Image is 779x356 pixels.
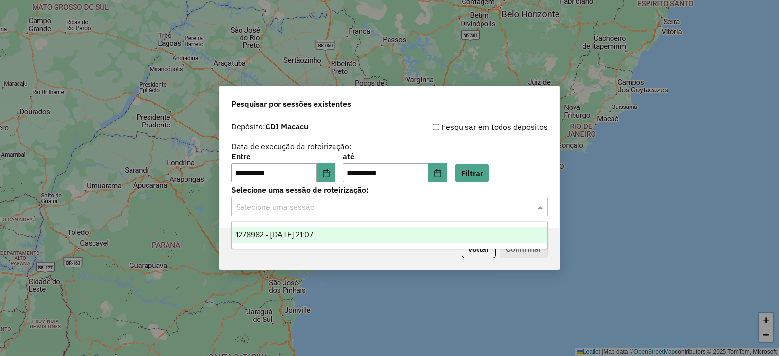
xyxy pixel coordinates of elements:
[231,141,352,152] label: Data de execução da roteirização:
[462,240,496,258] button: Voltar
[231,121,308,132] label: Depósito:
[231,184,548,196] label: Selecione uma sessão de roteirização:
[231,221,548,249] ng-dropdown-panel: Options list
[428,163,447,183] button: Choose Date
[343,150,446,162] label: até
[265,122,308,131] strong: CDI Macacu
[231,150,335,162] label: Entre
[389,121,548,133] div: Pesquisar em todos depósitos
[231,98,351,109] span: Pesquisar por sessões existentes
[236,231,313,239] span: 1278982 - [DATE] 21:07
[455,164,489,182] button: Filtrar
[317,163,335,183] button: Choose Date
